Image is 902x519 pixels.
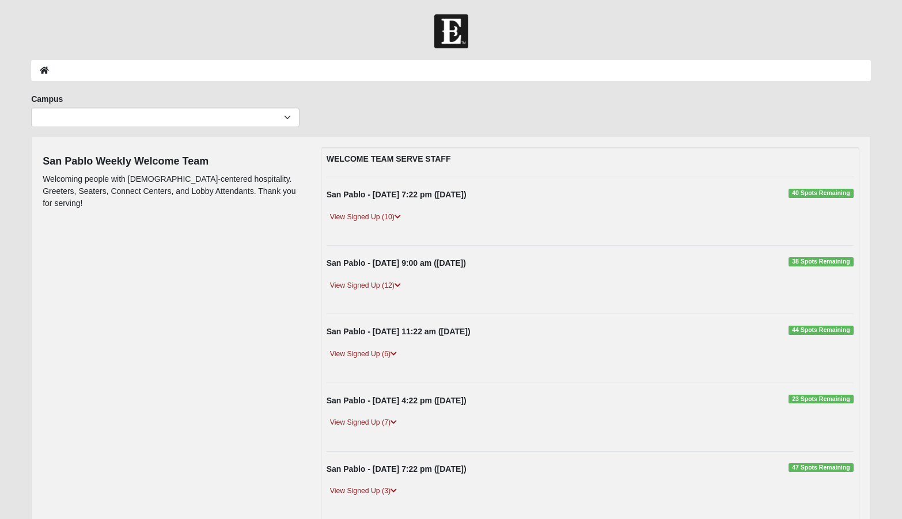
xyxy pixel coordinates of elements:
[327,348,400,360] a: View Signed Up (6)
[789,257,854,266] span: 38 Spots Remaining
[789,395,854,404] span: 23 Spots Remaining
[31,93,63,105] label: Campus
[789,189,854,198] span: 40 Spots Remaining
[43,155,304,168] h4: San Pablo Weekly Welcome Team
[327,258,466,268] strong: San Pablo - [DATE] 9:00 am ([DATE])
[327,154,451,163] strong: WELCOME TEAM SERVE STAFF
[327,396,467,405] strong: San Pablo - [DATE] 4:22 pm ([DATE])
[327,190,467,199] strong: San Pablo - [DATE] 7:22 pm ([DATE])
[327,464,467,474] strong: San Pablo - [DATE] 7:22 pm ([DATE])
[434,14,468,48] img: Church of Eleven22 Logo
[327,211,404,223] a: View Signed Up (10)
[789,463,854,472] span: 47 Spots Remaining
[327,485,400,497] a: View Signed Up (3)
[43,173,304,209] p: Welcoming people with [DEMOGRAPHIC_DATA]-centered hospitality. Greeters, Seaters, Connect Centers...
[327,417,400,429] a: View Signed Up (7)
[327,327,471,336] strong: San Pablo - [DATE] 11:22 am ([DATE])
[789,326,854,335] span: 44 Spots Remaining
[327,280,404,292] a: View Signed Up (12)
